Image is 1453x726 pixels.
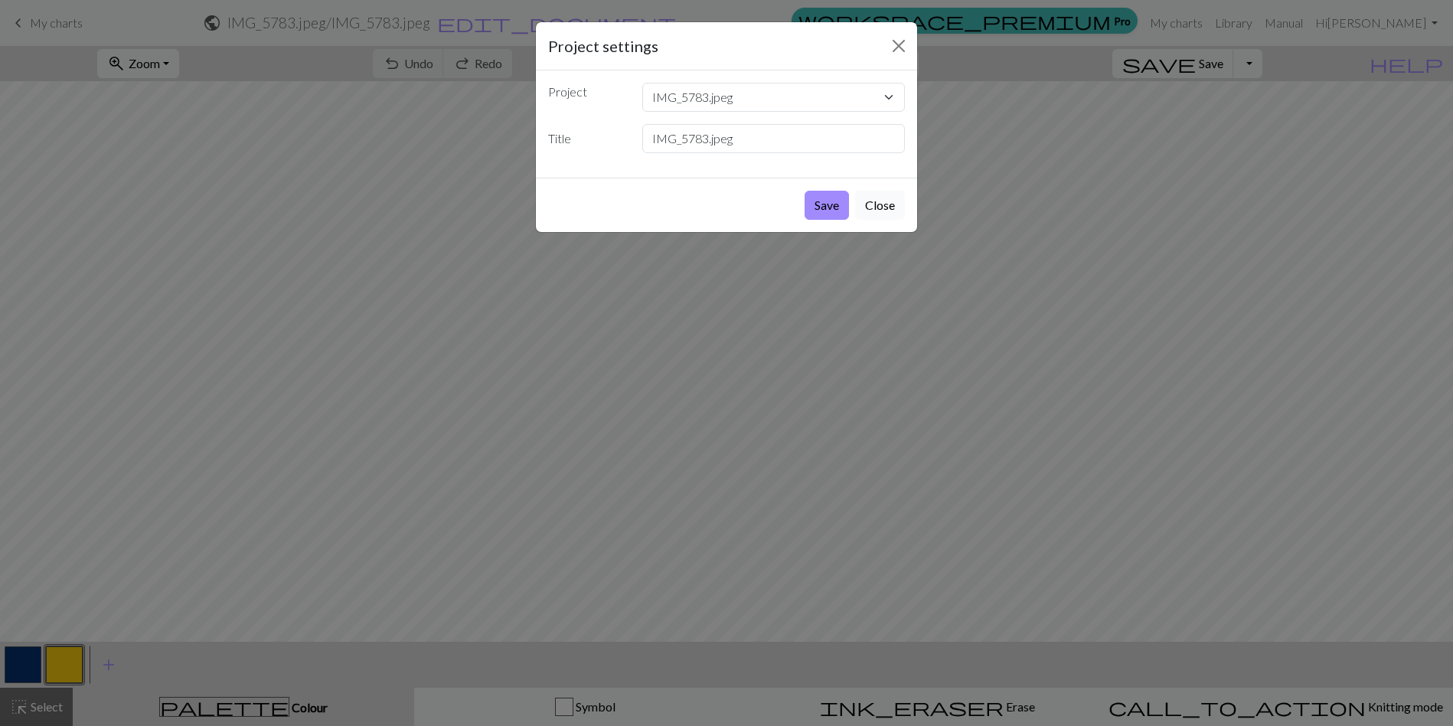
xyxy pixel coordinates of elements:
button: Save [805,191,849,220]
label: Project [539,83,633,106]
button: Close [855,191,905,220]
label: Title [539,124,633,153]
h5: Project settings [548,34,658,57]
button: Close [886,34,911,58]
